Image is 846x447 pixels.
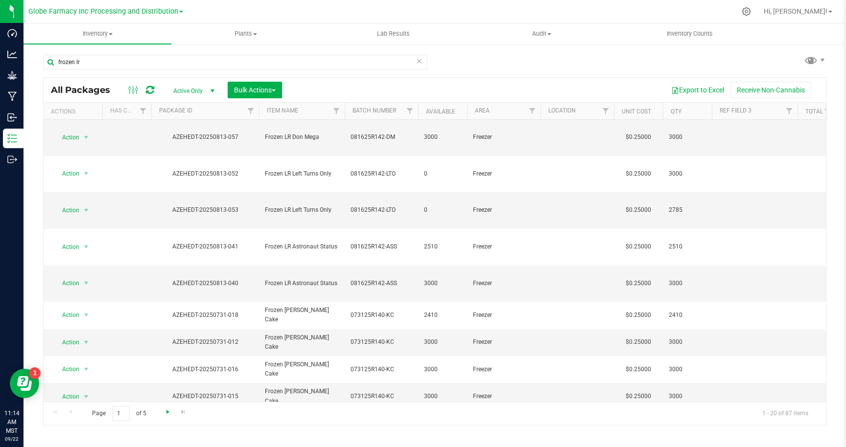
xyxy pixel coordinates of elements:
a: Inventory Counts [616,23,764,44]
span: Frozen LR Don Mega [265,133,339,142]
span: Lab Results [364,29,423,38]
div: AZEHEDT-20250731-015 [150,392,260,401]
span: select [80,203,93,217]
div: Actions [51,108,98,115]
span: Freezer [473,133,535,142]
a: Filter [598,103,614,119]
span: 2410 [424,311,461,320]
a: Package ID [159,107,192,114]
span: 3000 [669,133,706,142]
td: $0.25000 [614,119,663,156]
a: Plants [171,23,319,44]
span: 3000 [669,279,706,288]
div: AZEHEDT-20250813-053 [150,205,260,215]
span: Action [53,167,80,180]
span: Freezer [473,242,535,251]
div: AZEHEDT-20250813-052 [150,169,260,179]
span: Freezer [473,392,535,401]
iframe: Resource center unread badge [29,367,41,379]
inline-svg: Outbound [7,155,17,164]
span: select [80,131,93,144]
span: Bulk Actions [234,86,276,94]
td: $0.25000 [614,266,663,302]
span: 3000 [424,365,461,374]
inline-svg: Analytics [7,49,17,59]
span: select [80,167,93,180]
a: Filter [329,103,345,119]
span: 3000 [669,169,706,179]
span: select [80,390,93,403]
a: Filter [135,103,151,119]
td: $0.25000 [614,329,663,356]
span: select [80,362,93,376]
inline-svg: Inbound [7,112,17,122]
span: 3000 [424,392,461,401]
span: Page of 5 [84,406,154,421]
th: Has COA [102,103,151,120]
span: 081625R142-ASS [351,279,412,288]
span: Freezer [473,365,535,374]
span: Hi, [PERSON_NAME]! [764,7,827,15]
span: 3000 [669,392,706,401]
span: select [80,240,93,254]
a: Filter [781,103,798,119]
span: 073125R140-KC [351,365,412,374]
div: AZEHEDT-20250731-018 [150,311,260,320]
span: 0 [424,169,461,179]
span: Frozen LR Left Turns Only [265,205,339,215]
span: 073125R140-KC [351,392,412,401]
span: Plants [172,29,319,38]
p: 11:14 AM MST [4,409,19,435]
span: select [80,335,93,349]
button: Export to Excel [665,82,730,98]
span: 2510 [669,242,706,251]
span: 081625R142-DM [351,133,412,142]
td: $0.25000 [614,356,663,383]
a: Go to the last page [176,406,190,419]
a: Qty [671,108,681,115]
inline-svg: Manufacturing [7,91,17,101]
span: Action [53,276,80,290]
p: 09/22 [4,435,19,443]
a: Location [548,107,576,114]
a: Audit [468,23,615,44]
a: Lab Results [320,23,468,44]
td: $0.25000 [614,192,663,229]
a: Inventory [23,23,171,44]
span: 081625R142-LTO [351,169,412,179]
span: Freezer [473,205,535,215]
td: $0.25000 [614,383,663,410]
span: 2785 [669,205,706,215]
span: 081625R142-LTO [351,205,412,215]
div: AZEHEDT-20250731-012 [150,337,260,347]
span: Action [53,240,80,254]
td: $0.25000 [614,229,663,266]
span: 3000 [424,279,461,288]
span: Freezer [473,279,535,288]
span: Action [53,131,80,144]
a: Filter [524,103,540,119]
span: 0 [424,205,461,215]
td: $0.25000 [614,156,663,193]
span: Inventory [23,29,171,38]
div: AZEHEDT-20250813-041 [150,242,260,251]
span: Audit [468,29,615,38]
button: Receive Non-Cannabis [730,82,811,98]
span: 3000 [669,365,706,374]
a: Available [426,108,455,115]
a: Filter [243,103,259,119]
a: Batch Number [352,107,396,114]
div: AZEHEDT-20250813-057 [150,133,260,142]
div: Manage settings [740,7,752,16]
a: Total THC% [805,108,841,115]
button: Bulk Actions [228,82,282,98]
inline-svg: Inventory [7,134,17,143]
span: Action [53,308,80,322]
span: Freezer [473,337,535,347]
span: Frozen [PERSON_NAME] Cake [265,360,339,379]
span: Action [53,390,80,403]
span: Frozen LR Astronaut Status [265,279,339,288]
a: Ref Field 3 [720,107,752,114]
inline-svg: Grow [7,70,17,80]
